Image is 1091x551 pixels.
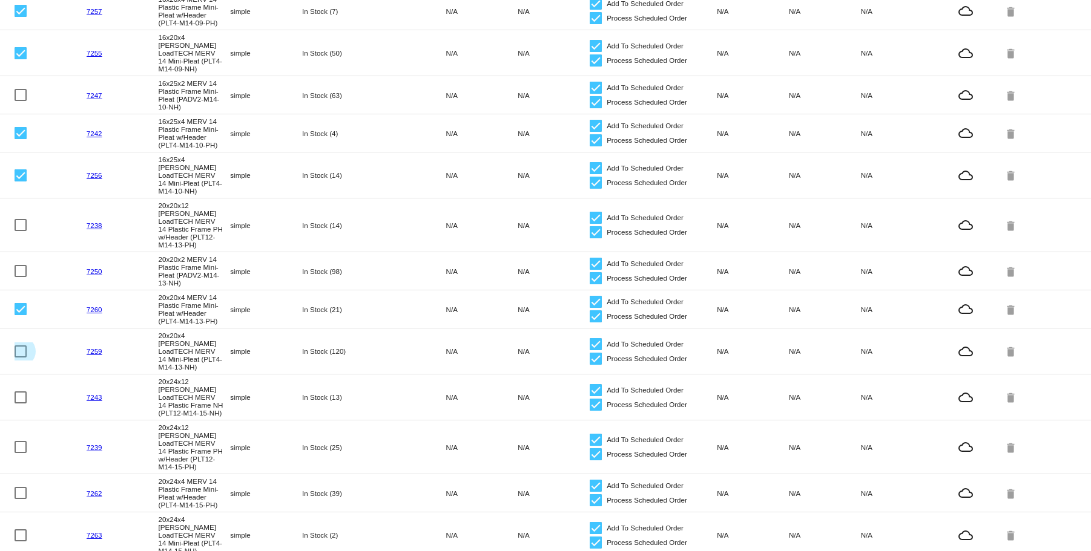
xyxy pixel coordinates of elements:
mat-cell: N/A [518,344,590,358]
mat-icon: cloud_queue [932,46,998,60]
span: Add To Scheduled Order [607,256,684,271]
mat-cell: In Stock (14) [302,218,374,232]
mat-cell: 20x24x12 [PERSON_NAME] LoadTECH MERV 14 Plastic Frame PH w/Header (PLT12-M14-15-PH) [159,420,231,474]
mat-cell: N/A [861,302,933,316]
mat-cell: N/A [518,4,590,18]
mat-cell: simple [230,126,302,140]
mat-cell: 16x25x2 MERV 14 Plastic Frame Mini-Pleat (PADV2-M14-10-NH) [159,76,231,114]
mat-cell: N/A [861,528,933,542]
mat-cell: N/A [717,440,789,454]
mat-cell: In Stock (14) [302,168,374,182]
span: Add To Scheduled Order [607,80,684,95]
mat-cell: N/A [789,46,861,60]
mat-cell: N/A [446,390,518,404]
mat-cell: N/A [446,528,518,542]
mat-cell: 20x20x4 [PERSON_NAME] LoadTECH MERV 14 Mini-Pleat (PLT4-M14-13-NH) [159,328,231,374]
mat-cell: 20x24x12 [PERSON_NAME] LoadTECH MERV 14 Plastic Frame NH (PLT12-M14-15-NH) [159,374,231,420]
mat-icon: cloud_queue [932,440,998,454]
mat-icon: cloud_queue [932,390,998,405]
mat-cell: 20x24x4 MERV 14 Plastic Frame Mini-Pleat w/Header (PLT4-M14-15-PH) [159,474,231,512]
a: 7257 [87,7,102,15]
a: 7263 [87,531,102,539]
mat-cell: N/A [518,46,590,60]
mat-icon: cloud_queue [932,344,998,359]
mat-cell: N/A [861,218,933,232]
mat-cell: N/A [446,486,518,500]
mat-cell: simple [230,46,302,60]
mat-icon: cloud_queue [932,168,998,183]
mat-cell: N/A [446,126,518,140]
mat-cell: N/A [717,528,789,542]
mat-cell: N/A [717,4,789,18]
mat-cell: simple [230,168,302,182]
mat-cell: N/A [861,264,933,278]
mat-icon: delete [1004,86,1019,105]
mat-cell: simple [230,486,302,500]
mat-cell: simple [230,88,302,102]
mat-cell: N/A [717,88,789,102]
mat-cell: In Stock (120) [302,344,374,358]
mat-icon: delete [1004,262,1019,281]
span: Process Scheduled Order [607,397,687,412]
mat-cell: 16x25x4 [PERSON_NAME] LoadTECH MERV 14 Mini-Pleat (PLT4-M14-10-NH) [159,152,231,198]
mat-cell: N/A [518,440,590,454]
span: Process Scheduled Order [607,493,687,507]
mat-icon: cloud_queue [932,4,998,18]
mat-icon: cloud_queue [932,302,998,316]
mat-cell: N/A [446,46,518,60]
mat-cell: N/A [446,4,518,18]
a: 7247 [87,91,102,99]
mat-cell: N/A [446,344,518,358]
mat-cell: N/A [789,168,861,182]
mat-cell: N/A [446,264,518,278]
mat-cell: N/A [446,88,518,102]
mat-cell: N/A [717,264,789,278]
mat-cell: In Stock (4) [302,126,374,140]
mat-cell: N/A [789,440,861,454]
mat-icon: delete [1004,124,1019,143]
span: Add To Scheduled Order [607,210,684,225]
mat-cell: N/A [789,264,861,278]
mat-cell: 16x25x4 MERV 14 Plastic Frame Mini-Pleat w/Header (PLT4-M14-10-PH) [159,114,231,152]
span: Process Scheduled Order [607,225,687,240]
mat-cell: 20x20x2 MERV 14 Plastic Frame Mini-Pleat (PADV2-M14-13-NH) [159,252,231,290]
span: Process Scheduled Order [607,535,687,550]
mat-cell: N/A [446,218,518,232]
mat-cell: 16x20x4 [PERSON_NAME] LoadTECH MERV 14 Mini-Pleat (PLT4-M14-09-NH) [159,30,231,76]
mat-icon: cloud_queue [932,528,998,543]
mat-icon: delete [1004,2,1019,21]
mat-icon: delete [1004,216,1019,235]
mat-cell: N/A [861,88,933,102]
span: Add To Scheduled Order [607,337,684,351]
mat-icon: cloud_queue [932,264,998,278]
mat-cell: simple [230,528,302,542]
span: Process Scheduled Order [607,95,687,109]
span: Process Scheduled Order [607,175,687,190]
mat-cell: In Stock (21) [302,302,374,316]
span: Process Scheduled Order [607,53,687,68]
span: Add To Scheduled Order [607,39,684,53]
span: Add To Scheduled Order [607,432,684,447]
mat-cell: In Stock (98) [302,264,374,278]
mat-cell: In Stock (7) [302,4,374,18]
a: 7255 [87,49,102,57]
mat-cell: N/A [861,440,933,454]
mat-cell: simple [230,264,302,278]
mat-cell: N/A [446,302,518,316]
mat-cell: N/A [861,344,933,358]
span: Add To Scheduled Order [607,478,684,493]
mat-icon: cloud_queue [932,486,998,500]
mat-cell: N/A [861,168,933,182]
span: Add To Scheduled Order [607,161,684,175]
mat-cell: In Stock (50) [302,46,374,60]
span: Process Scheduled Order [607,309,687,324]
mat-cell: In Stock (63) [302,88,374,102]
mat-icon: delete [1004,438,1019,457]
mat-cell: simple [230,390,302,404]
mat-icon: delete [1004,484,1019,503]
span: Process Scheduled Order [607,11,687,25]
mat-cell: simple [230,4,302,18]
a: 7238 [87,221,102,229]
mat-cell: N/A [717,486,789,500]
mat-cell: N/A [789,126,861,140]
